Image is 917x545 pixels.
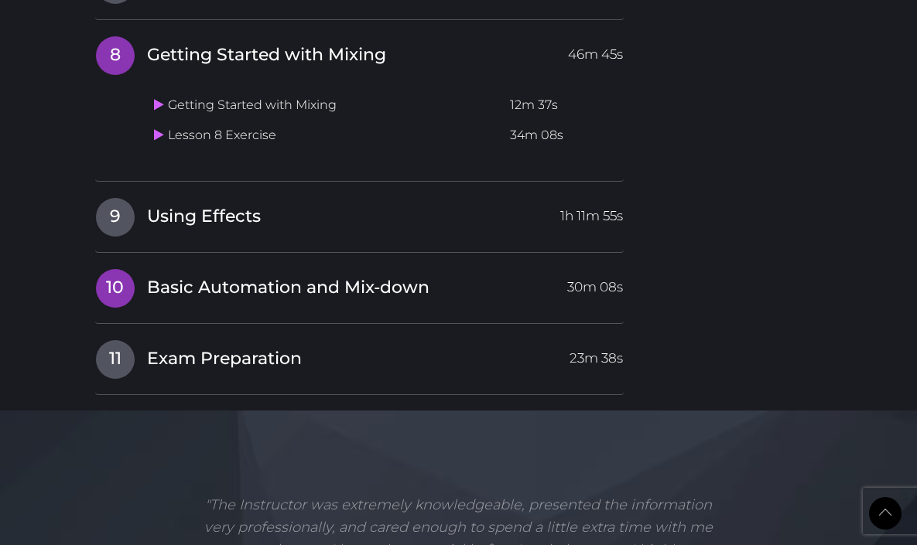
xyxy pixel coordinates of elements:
span: 9 [96,198,135,237]
a: 8Getting Started with Mixing46m 45s [95,36,624,68]
span: 46m 45s [568,36,623,64]
span: 11 [96,340,135,379]
span: Exam Preparation [147,347,302,371]
span: 23m 38s [570,340,623,368]
a: Back to Top [869,497,902,530]
span: Getting Started with Mixing [147,43,386,67]
td: Lesson 8 Exercise [148,121,504,151]
a: 9Using Effects1h 11m 55s [95,197,624,230]
span: 8 [96,36,135,75]
span: Basic Automation and Mix-down [147,276,429,300]
span: Using Effects [147,205,261,229]
span: 10 [96,269,135,308]
td: Getting Started with Mixing [148,90,504,121]
td: 12m 37s [504,90,624,121]
a: 11Exam Preparation23m 38s [95,339,624,372]
span: 1h 11m 55s [560,198,623,226]
a: 10Basic Automation and Mix-down30m 08s [95,268,624,301]
span: 30m 08s [567,269,623,297]
td: 34m 08s [504,121,624,151]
